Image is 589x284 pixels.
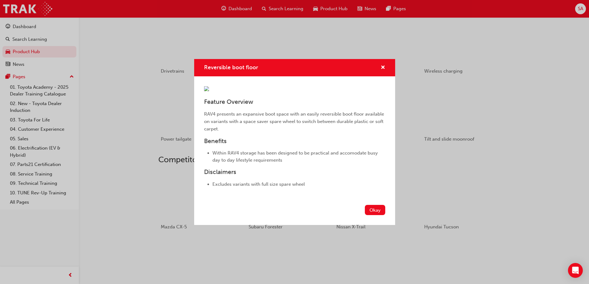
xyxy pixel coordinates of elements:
button: cross-icon [381,64,385,72]
h3: Disclaimers [204,168,385,176]
h3: Benefits [204,138,385,145]
h3: Feature Overview [204,98,385,105]
span: cross-icon [381,65,385,71]
img: 678f5bc8-60e7-4b79-b303-31958bd1540e.jpg [204,86,209,91]
li: Excludes variants with full size spare wheel [212,181,385,188]
li: Within RAV4 storage has been designed to be practical and accomodate busy day to day lifestyle re... [212,150,385,163]
button: Okay [365,205,385,215]
div: Open Intercom Messenger [568,263,583,278]
span: Reversible boot floor [204,64,258,71]
div: Reversible boot floor [194,59,395,225]
span: RAV4 presents an expansive boot space with an easily reversible boot floor available on variants ... [204,111,385,132]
